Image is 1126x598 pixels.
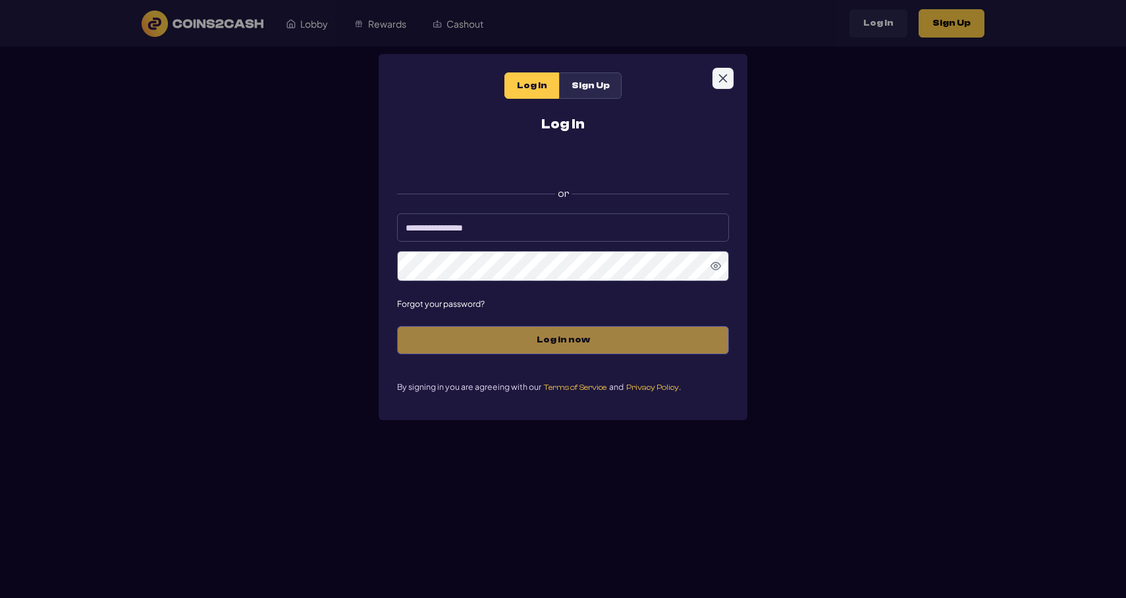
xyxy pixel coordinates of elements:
iframe: Sign in with Google Button [425,148,701,177]
div: Sign Up [559,72,622,99]
label: or [397,176,729,204]
span: Privacy Policy [626,383,679,392]
h2: Log In [397,117,729,131]
span: Terms of Service [544,383,606,392]
div: Log In [504,72,559,99]
span: Sign Up [572,80,610,92]
span: Forgot your password? [397,300,729,308]
svg: Show Password [710,261,721,271]
button: Close [712,68,734,89]
p: By signing in you are agreeing with our and . [397,381,729,393]
span: Log In [517,80,547,92]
